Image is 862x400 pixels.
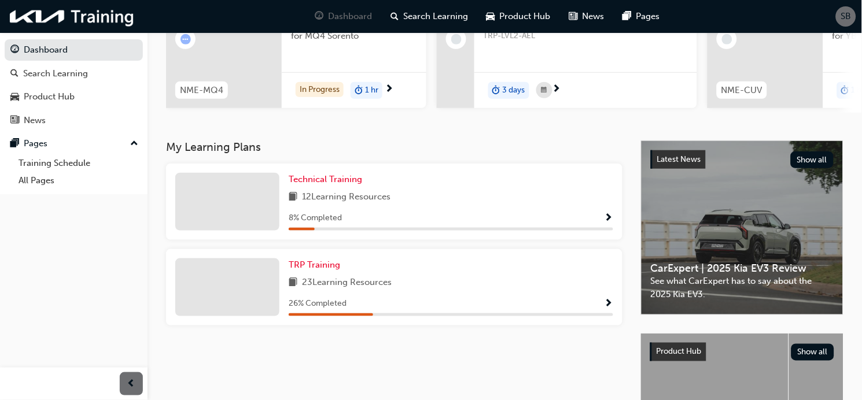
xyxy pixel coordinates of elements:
[302,276,392,290] span: 23 Learning Resources
[289,276,297,290] span: book-icon
[296,82,344,98] div: In Progress
[14,172,143,190] a: All Pages
[583,10,605,23] span: News
[5,86,143,108] a: Product Hub
[841,10,852,23] span: SB
[657,347,702,357] span: Product Hub
[641,140,843,315] a: Latest NewsShow allCarExpert | 2025 Kia EV3 ReviewSee what CarExpert has to say about the 2025 Ki...
[5,39,143,61] a: Dashboard
[10,139,19,149] span: pages-icon
[836,6,856,27] button: SB
[385,84,393,95] span: next-icon
[391,9,399,24] span: search-icon
[721,84,762,97] span: NME-CUV
[127,377,136,391] span: prev-icon
[10,116,19,126] span: news-icon
[791,344,835,361] button: Show all
[24,90,75,103] div: Product Hub
[403,10,468,23] span: Search Learning
[5,63,143,84] a: Search Learning
[289,174,362,184] span: Technical Training
[302,190,391,205] span: 12 Learning Resources
[328,10,372,23] span: Dashboard
[569,9,578,24] span: news-icon
[5,37,143,133] button: DashboardSearch LearningProduct HubNews
[451,34,462,45] span: learningRecordVerb_NONE-icon
[381,5,477,28] a: search-iconSearch Learning
[605,211,613,225] button: Show Progress
[5,133,143,154] button: Pages
[541,83,547,98] span: calendar-icon
[623,9,632,24] span: pages-icon
[487,9,495,24] span: car-icon
[605,299,613,309] span: Show Progress
[605,213,613,224] span: Show Progress
[14,154,143,172] a: Training Schedule
[10,69,19,79] span: search-icon
[503,84,525,97] span: 3 days
[6,5,139,28] img: kia-training
[10,45,19,55] span: guage-icon
[10,92,19,102] span: car-icon
[492,83,500,98] span: duration-icon
[651,262,834,275] span: CarExpert | 2025 Kia EV3 Review
[289,190,297,205] span: book-icon
[657,154,701,164] span: Latest News
[166,140,622,154] h3: My Learning Plans
[24,114,46,127] div: News
[651,150,834,169] a: Latest NewsShow all
[650,343,834,361] a: Product HubShow all
[605,297,613,311] button: Show Progress
[355,83,363,98] span: duration-icon
[180,84,223,97] span: NME-MQ4
[636,10,660,23] span: Pages
[791,151,834,168] button: Show all
[614,5,669,28] a: pages-iconPages
[477,5,560,28] a: car-iconProduct Hub
[484,29,688,43] span: TRP-LVL2-AEL
[130,136,138,151] span: up-icon
[305,5,381,28] a: guage-iconDashboard
[289,258,345,272] a: TRP Training
[500,10,551,23] span: Product Hub
[552,84,561,95] span: next-icon
[365,84,378,97] span: 1 hr
[289,260,340,270] span: TRP Training
[5,110,143,131] a: News
[841,83,849,98] span: duration-icon
[560,5,614,28] a: news-iconNews
[24,137,47,150] div: Pages
[289,297,347,310] span: 26 % Completed
[722,34,732,45] span: learningRecordVerb_NONE-icon
[23,67,88,80] div: Search Learning
[315,9,323,24] span: guage-icon
[289,212,342,225] span: 8 % Completed
[180,34,191,45] span: learningRecordVerb_ATTEMPT-icon
[651,275,834,301] span: See what CarExpert has to say about the 2025 Kia EV3.
[289,173,367,186] a: Technical Training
